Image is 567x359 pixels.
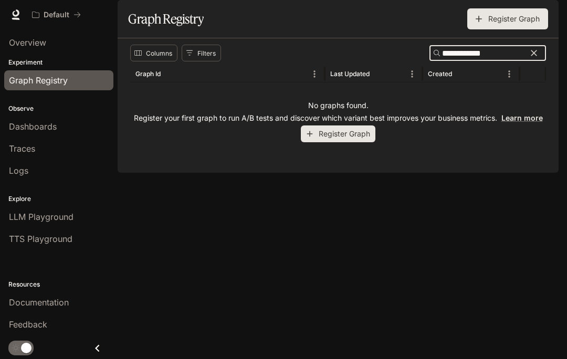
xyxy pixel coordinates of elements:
[27,4,86,25] button: All workspaces
[44,10,69,19] p: Default
[130,45,177,61] button: Select columns
[308,100,369,111] p: No graphs found.
[467,8,548,29] button: Register Graph
[330,70,370,78] div: Last Updated
[429,45,546,61] div: Search
[182,45,221,61] button: Show filters
[453,66,469,82] button: Sort
[526,45,542,61] button: Clear
[135,70,161,78] div: Graph Id
[428,70,452,78] div: Created
[128,8,204,29] h1: Graph Registry
[162,66,177,82] button: Sort
[501,113,543,122] a: Learn more
[371,66,386,82] button: Sort
[301,125,375,143] button: Register Graph
[404,66,420,82] button: Menu
[307,66,322,82] button: Menu
[501,66,517,82] button: Menu
[134,113,543,123] p: Register your first graph to run A/B tests and discover which variant best improves your business...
